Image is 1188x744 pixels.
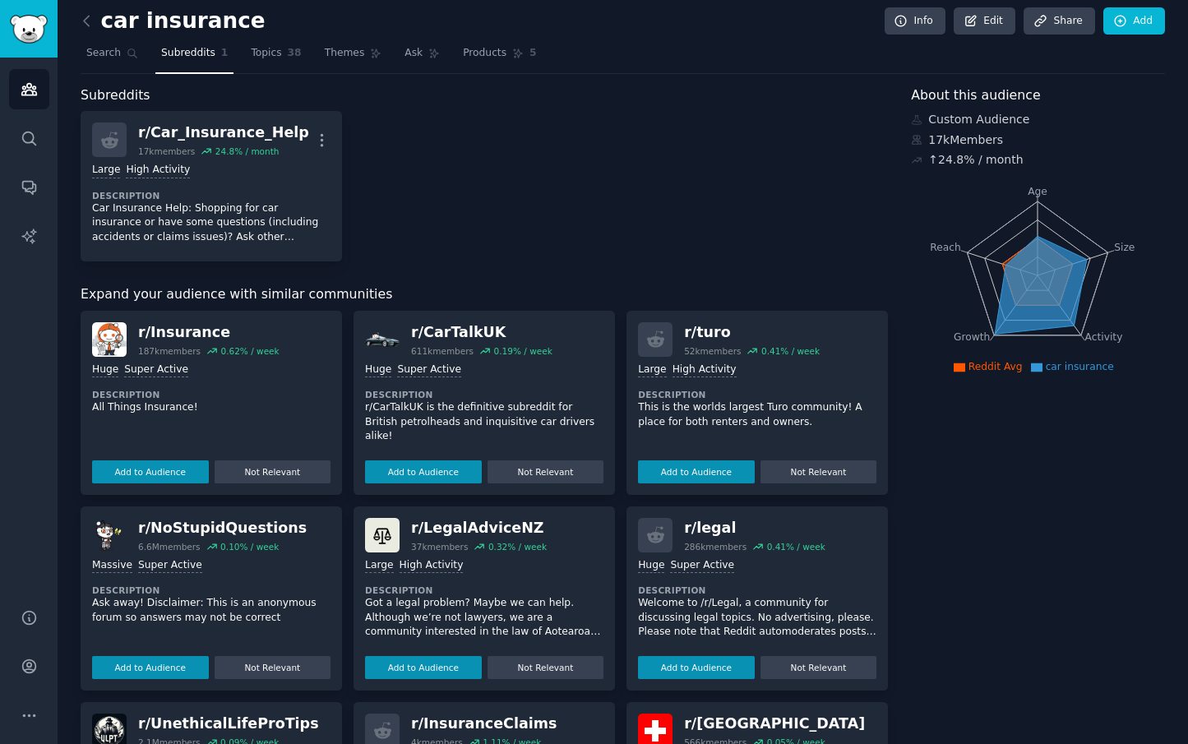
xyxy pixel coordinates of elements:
span: Topics [251,46,281,61]
div: r/ UnethicalLifeProTips [138,714,319,734]
div: 0.32 % / week [488,541,547,552]
dt: Description [92,389,331,400]
div: Huge [638,558,664,574]
a: Add [1103,7,1165,35]
span: 1 [221,46,229,61]
img: NoStupidQuestions [92,518,127,552]
a: Edit [954,7,1015,35]
img: GummySearch logo [10,15,48,44]
a: r/Car_Insurance_Help17kmembers24.8% / monthLargeHigh ActivityDescriptionCar Insurance Help: Shopp... [81,111,342,261]
span: Reddit Avg [968,361,1023,372]
a: Subreddits1 [155,40,233,74]
span: 38 [288,46,302,61]
button: Add to Audience [638,656,755,679]
p: Car Insurance Help: Shopping for car insurance or have some questions (including accidents or cla... [92,201,331,245]
span: Themes [325,46,365,61]
div: 17k Members [911,132,1165,149]
button: Add to Audience [365,656,482,679]
p: Ask away! Disclaimer: This is an anonymous forum so answers may not be correct [92,596,331,625]
div: 611k members [411,345,474,357]
span: Products [463,46,506,61]
span: Subreddits [161,46,215,61]
tspan: Size [1114,241,1135,252]
a: Search [81,40,144,74]
button: Not Relevant [760,460,877,483]
tspan: Reach [931,241,962,252]
div: ↑ 24.8 % / month [928,151,1023,169]
span: Ask [404,46,423,61]
div: r/ [GEOGRAPHIC_DATA] [684,714,865,734]
div: r/ CarTalkUK [411,322,552,343]
div: High Activity [400,558,464,574]
button: Not Relevant [760,656,877,679]
img: CarTalkUK [365,322,400,357]
div: Super Active [138,558,202,574]
h2: car insurance [81,8,266,35]
div: High Activity [673,363,737,378]
button: Not Relevant [488,460,604,483]
a: Themes [319,40,388,74]
span: About this audience [911,85,1040,106]
dt: Description [92,585,331,596]
div: 0.41 % / week [767,541,825,552]
p: r/CarTalkUK is the definitive subreddit for British petrolheads and inquisitive car drivers alike! [365,400,603,444]
div: 17k members [138,146,195,157]
button: Add to Audience [365,460,482,483]
div: Large [92,163,120,178]
div: r/ NoStupidQuestions [138,518,307,538]
button: Not Relevant [215,656,331,679]
dt: Description [365,389,603,400]
a: Topics38 [245,40,307,74]
div: 0.19 % / week [494,345,552,357]
div: Super Active [670,558,734,574]
a: Ask [399,40,446,74]
div: r/ Insurance [138,322,280,343]
div: Super Active [397,363,461,378]
dt: Description [365,585,603,596]
div: r/ Car_Insurance_Help [138,122,309,143]
div: Massive [92,558,132,574]
p: Welcome to /r/Legal, a community for discussing legal topics. No advertising, please. Please note... [638,596,876,640]
div: Huge [92,363,118,378]
div: Super Active [124,363,188,378]
div: High Activity [126,163,190,178]
span: Expand your audience with similar communities [81,284,392,305]
div: r/ legal [684,518,825,538]
button: Not Relevant [215,460,331,483]
dt: Description [638,389,876,400]
div: 286k members [684,541,747,552]
a: Info [885,7,945,35]
div: r/ LegalAdviceNZ [411,518,547,538]
tspan: Activity [1085,331,1123,343]
div: Huge [365,363,391,378]
button: Add to Audience [92,656,209,679]
button: Add to Audience [638,460,755,483]
span: Search [86,46,121,61]
div: 0.62 % / week [220,345,279,357]
div: 187k members [138,345,201,357]
dt: Description [92,190,331,201]
div: Large [638,363,666,378]
div: 6.6M members [138,541,201,552]
span: Subreddits [81,85,150,106]
div: 0.10 % / week [220,541,279,552]
tspan: Growth [954,331,990,343]
div: 52k members [684,345,741,357]
div: Large [365,558,393,574]
div: r/ turo [684,322,820,343]
img: Insurance [92,322,127,357]
img: LegalAdviceNZ [365,518,400,552]
p: This is the worlds largest Turo community! A place for both renters and owners. [638,400,876,429]
div: Custom Audience [911,111,1165,128]
button: Not Relevant [488,656,604,679]
p: All Things Insurance! [92,400,331,415]
p: Got a legal problem? Maybe we can help. Although we’re not lawyers, we are a community interested... [365,596,603,640]
div: 37k members [411,541,468,552]
button: Add to Audience [92,460,209,483]
span: 5 [529,46,537,61]
div: r/ InsuranceClaims [411,714,557,734]
dt: Description [638,585,876,596]
a: Share [1024,7,1094,35]
span: car insurance [1046,361,1114,372]
div: 24.8 % / month [215,146,280,157]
